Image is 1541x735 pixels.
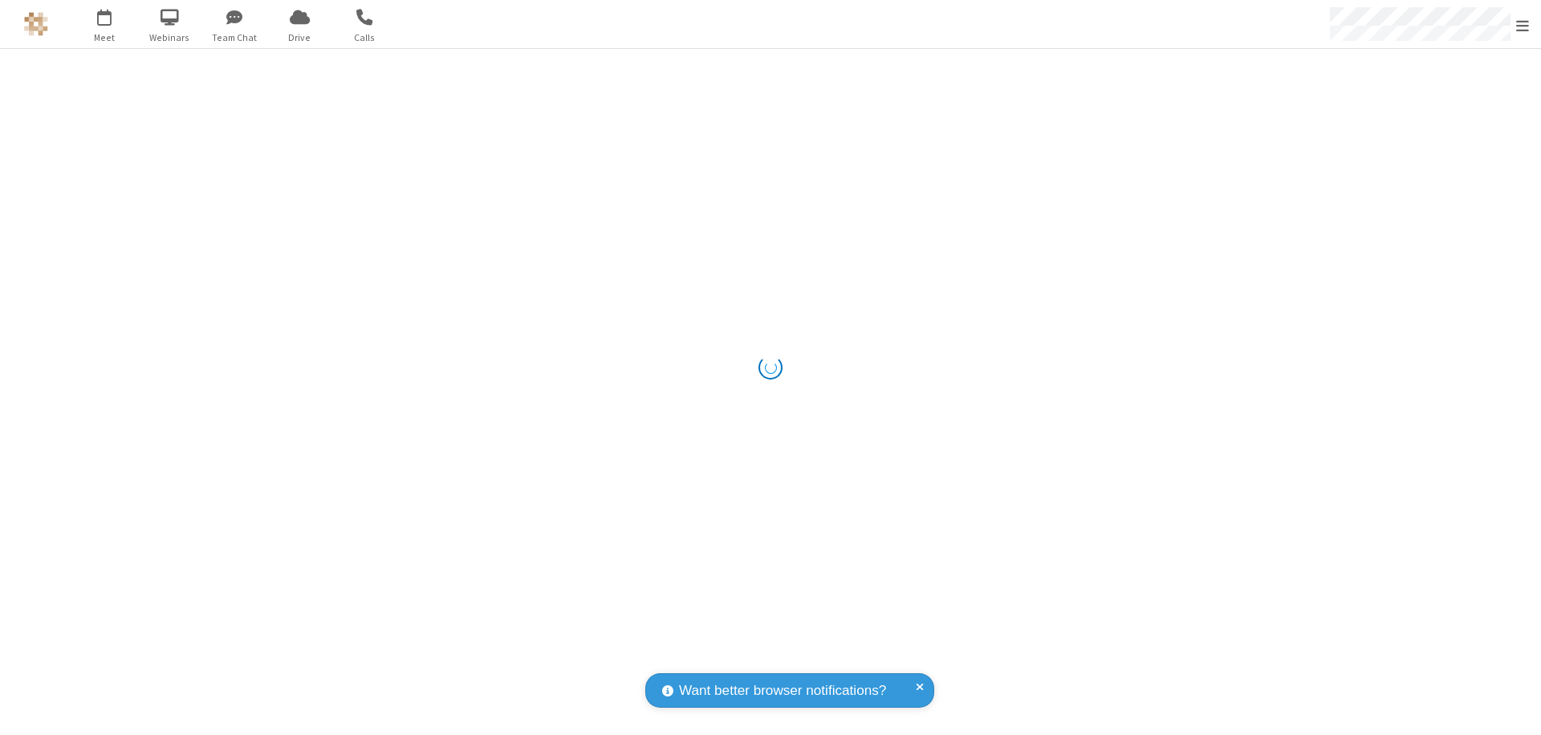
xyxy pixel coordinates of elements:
[205,30,265,45] span: Team Chat
[24,12,48,36] img: QA Selenium DO NOT DELETE OR CHANGE
[679,680,886,701] span: Want better browser notifications?
[270,30,330,45] span: Drive
[335,30,395,45] span: Calls
[75,30,135,45] span: Meet
[140,30,200,45] span: Webinars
